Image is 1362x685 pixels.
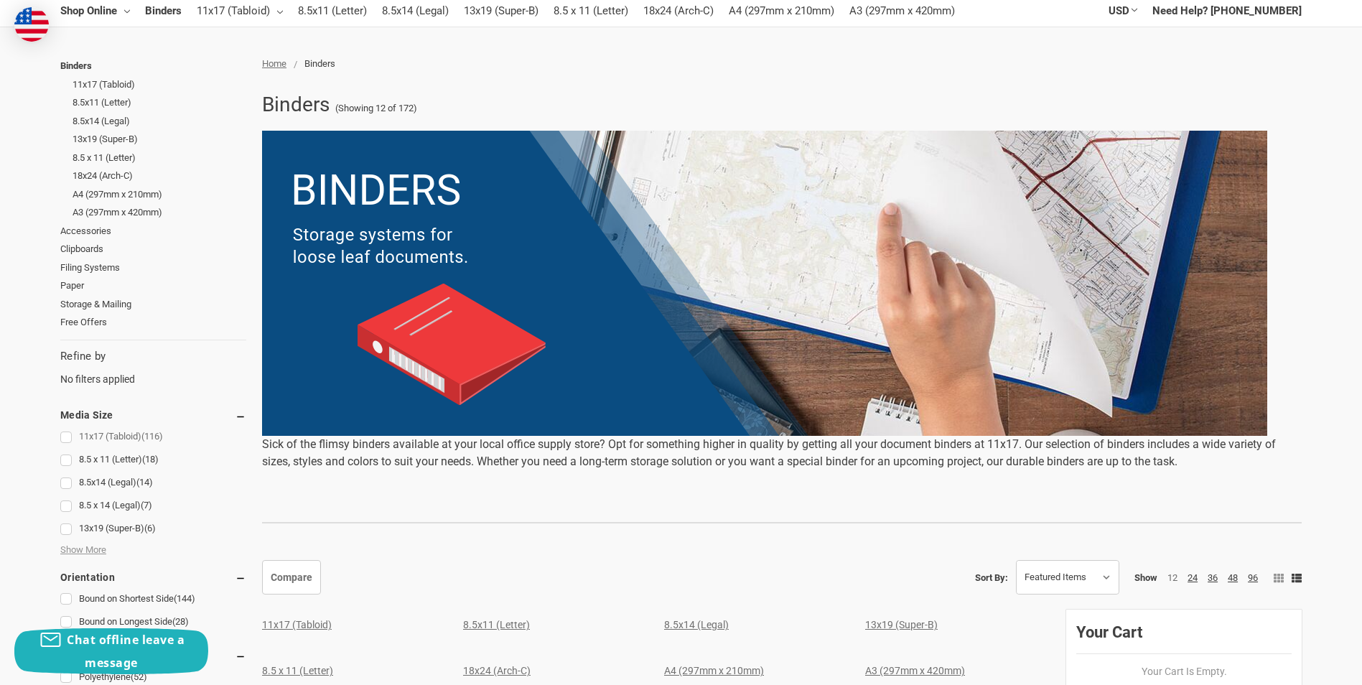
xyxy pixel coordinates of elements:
[136,477,153,488] span: (14)
[73,75,246,94] a: 11x17 (Tabloid)
[463,665,531,676] a: 18x24 (Arch-C)
[73,130,246,149] a: 13x19 (Super-B)
[262,665,333,676] a: 8.5 x 11 (Letter)
[142,454,159,465] span: (18)
[60,57,246,75] a: Binders
[60,427,246,447] a: 11x17 (Tabloid)
[1208,572,1218,583] a: 36
[73,167,246,185] a: 18x24 (Arch-C)
[1134,571,1157,584] span: Show
[60,258,246,277] a: Filing Systems
[141,431,163,442] span: (116)
[304,58,335,69] span: Binders
[60,313,246,332] a: Free Offers
[60,496,246,516] a: 8.5 x 14 (Legal)
[144,523,156,533] span: (6)
[1228,572,1238,583] a: 48
[60,222,246,241] a: Accessories
[14,7,49,42] img: duty and tax information for United States
[262,437,1276,468] span: Sick of the flimsy binders available at your local office supply store? Opt for something higher ...
[73,185,246,204] a: A4 (297mm x 210mm)
[865,665,965,676] a: A3 (297mm x 420mm)
[14,628,208,674] button: Chat offline leave a message
[73,93,246,112] a: 8.5x11 (Letter)
[60,590,246,609] a: Bound on Shortest Side
[60,276,246,295] a: Paper
[60,543,106,557] span: Show More
[73,203,246,222] a: A3 (297mm x 420mm)
[1076,664,1292,679] p: Your Cart Is Empty.
[60,569,246,586] h5: Orientation
[1188,572,1198,583] a: 24
[131,671,147,682] span: (52)
[141,500,152,511] span: (7)
[664,665,764,676] a: A4 (297mm x 210mm)
[60,612,246,632] a: Bound on Longest Side
[60,406,246,424] h5: Media Size
[60,348,246,387] div: No filters applied
[67,632,185,671] span: Chat offline leave a message
[1244,646,1362,685] iframe: Google Customer Reviews
[60,240,246,258] a: Clipboards
[865,619,938,630] a: 13x19 (Super-B)
[172,616,189,627] span: (28)
[1248,572,1258,583] a: 96
[262,619,332,630] a: 11x17 (Tabloid)
[664,619,729,630] a: 8.5x14 (Legal)
[463,619,530,630] a: 8.5x11 (Letter)
[262,131,1267,436] img: binders-2-.png
[73,112,246,131] a: 8.5x14 (Legal)
[335,101,417,116] span: (Showing 12 of 172)
[60,473,246,493] a: 8.5x14 (Legal)
[1167,572,1177,583] a: 12
[60,519,246,539] a: 13x19 (Super-B)
[60,295,246,314] a: Storage & Mailing
[73,149,246,167] a: 8.5 x 11 (Letter)
[174,593,195,604] span: (144)
[262,58,286,69] a: Home
[1076,620,1292,654] div: Your Cart
[60,450,246,470] a: 8.5 x 11 (Letter)
[262,560,321,595] a: Compare
[262,86,330,124] h1: Binders
[975,567,1008,588] label: Sort By:
[60,348,246,365] h5: Refine by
